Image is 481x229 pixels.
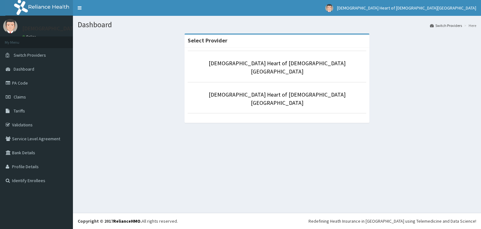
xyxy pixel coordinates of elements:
[337,5,476,11] span: [DEMOGRAPHIC_DATA] Heart of [DEMOGRAPHIC_DATA][GEOGRAPHIC_DATA]
[430,23,462,28] a: Switch Providers
[78,21,476,29] h1: Dashboard
[22,26,210,31] p: [DEMOGRAPHIC_DATA] Heart of [DEMOGRAPHIC_DATA][GEOGRAPHIC_DATA]
[3,19,17,33] img: User Image
[78,218,142,224] strong: Copyright © 2017 .
[309,218,476,224] div: Redefining Heath Insurance in [GEOGRAPHIC_DATA] using Telemedicine and Data Science!
[22,35,37,39] a: Online
[209,60,346,75] a: [DEMOGRAPHIC_DATA] Heart of [DEMOGRAPHIC_DATA][GEOGRAPHIC_DATA]
[113,218,140,224] a: RelianceHMO
[188,37,227,44] strong: Select Provider
[14,52,46,58] span: Switch Providers
[14,108,25,114] span: Tariffs
[14,94,26,100] span: Claims
[14,66,34,72] span: Dashboard
[325,4,333,12] img: User Image
[209,91,346,106] a: [DEMOGRAPHIC_DATA] Heart of [DEMOGRAPHIC_DATA][GEOGRAPHIC_DATA]
[463,23,476,28] li: Here
[73,213,481,229] footer: All rights reserved.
